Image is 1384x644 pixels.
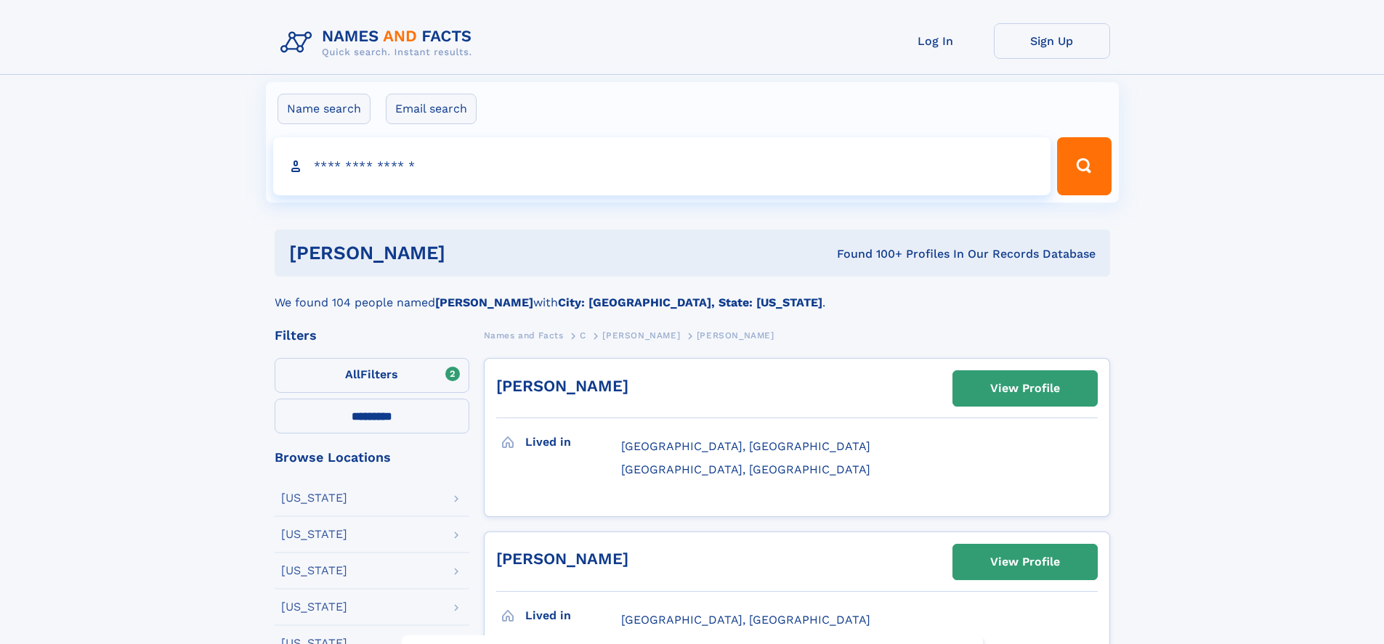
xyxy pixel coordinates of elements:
[621,613,870,627] span: [GEOGRAPHIC_DATA], [GEOGRAPHIC_DATA]
[990,372,1060,405] div: View Profile
[953,371,1097,406] a: View Profile
[345,367,360,381] span: All
[496,377,628,395] a: [PERSON_NAME]
[1057,137,1111,195] button: Search Button
[496,550,628,568] a: [PERSON_NAME]
[281,492,347,504] div: [US_STATE]
[580,326,586,344] a: C
[621,462,870,476] span: [GEOGRAPHIC_DATA], [GEOGRAPHIC_DATA]
[278,94,371,124] label: Name search
[273,137,1051,195] input: search input
[580,330,586,341] span: C
[525,603,621,628] h3: Lived in
[641,246,1096,262] div: Found 100+ Profiles In Our Records Database
[275,277,1110,311] div: We found 104 people named with .
[275,329,469,342] div: Filters
[953,545,1097,579] a: View Profile
[275,358,469,393] label: Filters
[990,545,1060,579] div: View Profile
[602,326,680,344] a: [PERSON_NAME]
[275,451,469,464] div: Browse Locations
[281,601,347,613] div: [US_STATE]
[281,565,347,576] div: [US_STATE]
[289,244,642,262] h1: [PERSON_NAME]
[275,23,484,62] img: Logo Names and Facts
[484,326,564,344] a: Names and Facts
[525,430,621,455] h3: Lived in
[435,295,533,309] b: [PERSON_NAME]
[558,295,822,309] b: City: [GEOGRAPHIC_DATA], State: [US_STATE]
[994,23,1110,59] a: Sign Up
[386,94,477,124] label: Email search
[878,23,994,59] a: Log In
[281,529,347,540] div: [US_STATE]
[697,330,774,341] span: [PERSON_NAME]
[621,439,870,453] span: [GEOGRAPHIC_DATA], [GEOGRAPHIC_DATA]
[602,330,680,341] span: [PERSON_NAME]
